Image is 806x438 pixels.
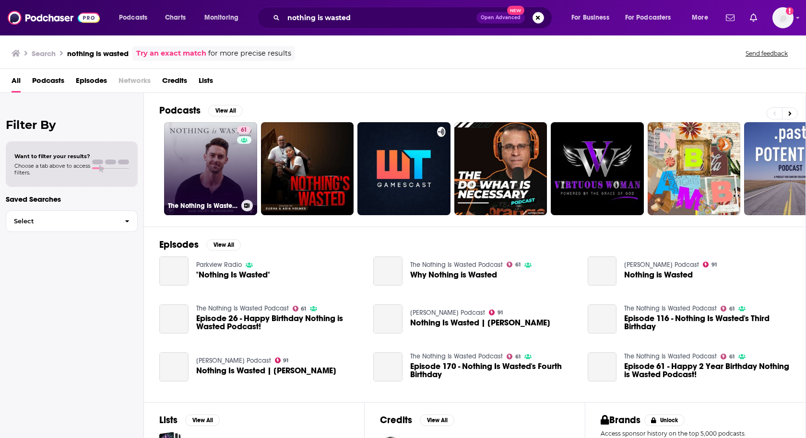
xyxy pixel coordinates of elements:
button: open menu [619,10,685,25]
h2: Credits [380,414,412,426]
a: Show notifications dropdown [722,10,738,26]
a: 61 [721,354,735,359]
span: 61 [729,355,735,359]
span: 91 [711,263,717,267]
a: 61 [237,126,251,134]
a: Try an exact match [136,48,206,59]
button: open menu [198,10,251,25]
a: 61 [507,354,521,359]
a: Lists [199,73,213,92]
span: Nothing Is Wasted | [PERSON_NAME] [196,367,336,375]
span: Podcasts [119,11,147,24]
a: The Nothing Is Wasted Podcast [196,304,289,312]
h2: Podcasts [159,104,201,116]
button: View All [206,239,241,251]
a: Episode 170 - Nothing Is Wasted's Fourth Birthday [410,362,576,379]
a: 91 [703,262,717,267]
a: Nothing is Wasted [624,271,693,279]
span: Networks [119,73,151,92]
a: The Nothing Is Wasted Podcast [624,352,717,360]
a: Episode 170 - Nothing Is Wasted's Fourth Birthday [373,352,403,381]
a: Show notifications dropdown [746,10,761,26]
a: Nothing Is Wasted | Joel Osteen [373,304,403,334]
span: 61 [241,126,247,135]
span: Open Advanced [481,15,521,20]
a: CreditsView All [380,414,454,426]
span: 91 [498,311,503,315]
a: Nothing is Wasted [588,256,617,286]
a: Joel Osteen Podcast [624,261,699,269]
button: Send feedback [743,49,791,58]
a: EpisodesView All [159,239,241,251]
a: Nothing Is Wasted | Joel Osteen [410,319,550,327]
a: Why Nothing is Wasted [410,271,497,279]
button: Open AdvancedNew [476,12,525,23]
h2: Filter By [6,118,138,132]
a: Joel Osteen Podcast [410,309,485,317]
h3: Search [32,49,56,58]
span: Want to filter your results? [14,153,90,160]
span: 61 [301,307,306,311]
a: "Nothing Is Wasted" [196,271,270,279]
a: Podcasts [32,73,64,92]
a: Episode 116 - Nothing Is Wasted's Third Birthday [588,304,617,334]
a: Credits [162,73,187,92]
span: Choose a tab above to access filters. [14,162,90,176]
button: View All [208,105,243,116]
span: Select [6,218,117,224]
span: More [692,11,708,24]
img: Podchaser - Follow, Share and Rate Podcasts [8,9,100,27]
span: New [507,6,524,15]
a: 61 [721,306,735,311]
input: Search podcasts, credits, & more... [284,10,476,25]
h3: nothing is wasted [67,49,129,58]
a: Episodes [76,73,107,92]
span: For Business [571,11,609,24]
span: 61 [729,307,735,311]
a: The Nothing Is Wasted Podcast [624,304,717,312]
a: Nothing Is Wasted | Joel Osteen [159,352,189,381]
span: For Podcasters [625,11,671,24]
a: PodcastsView All [159,104,243,116]
span: 91 [283,358,288,363]
a: Episode 61 - Happy 2 Year Birthday Nothing is Wasted Podcast! [624,362,790,379]
a: Episode 26 - Happy Birthday Nothing is Wasted Podcast! [196,314,362,331]
a: Parkview Radio [196,261,242,269]
a: Charts [159,10,191,25]
a: 61 [293,306,307,311]
span: Monitoring [204,11,238,24]
h2: Episodes [159,239,199,251]
a: Joel Osteen Podcast [196,357,271,365]
a: 91 [489,310,503,315]
button: View All [185,415,220,426]
h2: Lists [159,414,178,426]
span: Nothing Is Wasted | [PERSON_NAME] [410,319,550,327]
a: Episode 26 - Happy Birthday Nothing is Wasted Podcast! [159,304,189,334]
span: Logged in as heidi.egloff [772,7,794,28]
a: Why Nothing is Wasted [373,256,403,286]
a: The Nothing Is Wasted Podcast [410,261,503,269]
a: Episode 61 - Happy 2 Year Birthday Nothing is Wasted Podcast! [588,352,617,381]
h3: The Nothing Is Wasted Podcast [168,202,237,210]
a: Nothing Is Wasted | Joel Osteen [196,367,336,375]
p: Saved Searches [6,195,138,204]
span: for more precise results [208,48,291,59]
a: 61 [507,262,521,267]
button: Unlock [644,415,685,426]
span: 61 [515,263,521,267]
h2: Brands [601,414,640,426]
button: Select [6,210,138,232]
a: 61The Nothing Is Wasted Podcast [164,122,257,215]
svg: Add a profile image [786,7,794,15]
button: Show profile menu [772,7,794,28]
